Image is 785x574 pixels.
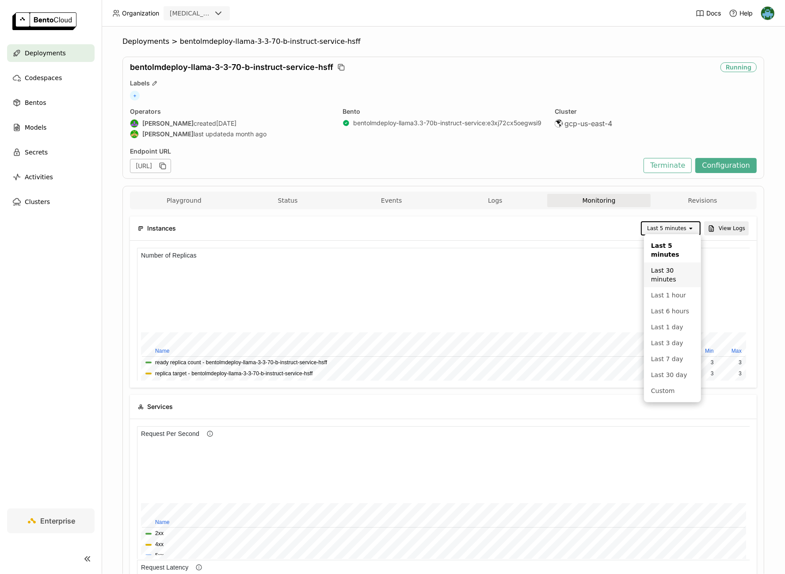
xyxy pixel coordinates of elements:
[25,147,48,158] span: Secrets
[130,108,332,116] div: Operators
[217,98,247,109] th: Average Value
[216,119,236,127] span: [DATE]
[175,121,201,131] td: 271 GB
[273,110,301,120] td: 5.29 GiB
[651,370,694,379] div: Last 30 day
[7,119,95,136] a: Models
[5,91,608,102] th: name
[175,121,201,131] td: 0%
[144,121,174,131] td: 58.6%
[170,9,211,18] div: [MEDICAL_DATA]
[175,110,201,120] td: 0%
[343,108,545,116] div: Bento
[244,121,272,131] td: 1.75 GiB
[555,108,757,116] div: Cluster
[720,62,757,72] div: Running
[547,194,651,207] button: Monitoring
[0,3,41,12] h6: CPU Usage
[644,158,692,173] button: Terminate
[175,98,201,109] th: Minimum Value
[25,172,53,182] span: Activities
[706,9,721,17] span: Docs
[651,241,694,259] div: Last 5 minutes
[5,109,608,119] th: name
[7,143,95,161] a: Secrets
[5,98,143,109] th: name
[0,3,97,12] h6: GPU Memory Bandwidth Usage
[236,194,340,207] button: Status
[18,111,30,119] button: Total
[147,223,176,233] span: Instances
[132,194,236,207] button: Playground
[274,121,301,131] td: 213%
[130,119,332,128] div: created
[0,3,66,12] h6: GPU Memory Usage
[130,62,333,72] span: bentolmdeploy-llama-3-3-70-b-instruct-service-hsff
[488,196,502,204] span: Logs
[217,110,247,120] td: 440%
[651,323,694,331] div: Last 1 day
[273,98,301,109] th: Maximum Value
[0,3,50,12] h6: Memory Usage
[564,119,612,128] span: gcp-us-east-4
[248,110,274,120] td: 1.87%
[25,97,46,108] span: Bentos
[213,98,244,109] th: Average Value
[339,194,443,207] button: Events
[704,221,749,235] button: View Logs
[144,121,174,131] td: 271 GB
[0,3,65,12] h6: In-Progress Request
[122,37,169,46] div: Deployments
[169,37,180,46] span: >
[137,248,750,381] iframe: Number of Replicas
[25,122,46,133] span: Models
[651,194,755,207] button: Revisions
[175,110,201,120] td: 814 GB
[144,98,174,109] th: Average Value
[18,122,139,130] button: bentolmdeploy-llama-3-3-70-b-instruct-service-hsff
[142,119,194,127] strong: [PERSON_NAME]
[274,110,301,120] td: 638%
[144,110,174,120] td: 324%
[651,354,694,363] div: Last 7 day
[213,110,244,120] td: 5.27 GiB
[5,98,212,109] th: name
[761,7,774,20] img: Yu Gong
[130,159,171,173] div: [URL]
[18,114,28,123] button: P50
[729,9,753,18] div: Help
[7,69,95,87] a: Codespaces
[25,48,66,58] span: Deployments
[651,266,694,284] div: Last 30 minutes
[25,196,50,207] span: Clusters
[130,147,639,155] div: Endpoint URL
[130,119,138,127] img: Shenyang Zhao
[130,130,138,138] img: Steve Guo
[144,110,174,120] td: 176%
[651,291,694,300] div: Last 1 hour
[137,426,750,559] iframe: Request Per Second
[274,98,301,109] th: Maximum Value
[7,94,95,112] a: Bentos
[696,9,721,18] a: Docs
[25,73,62,83] span: Codespaces
[147,402,173,412] span: Services
[273,121,301,131] td: 1.76 GiB
[644,234,701,402] ul: Menu
[180,37,361,46] span: bentolmdeploy-llama-3-3-70-b-instruct-service-hsff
